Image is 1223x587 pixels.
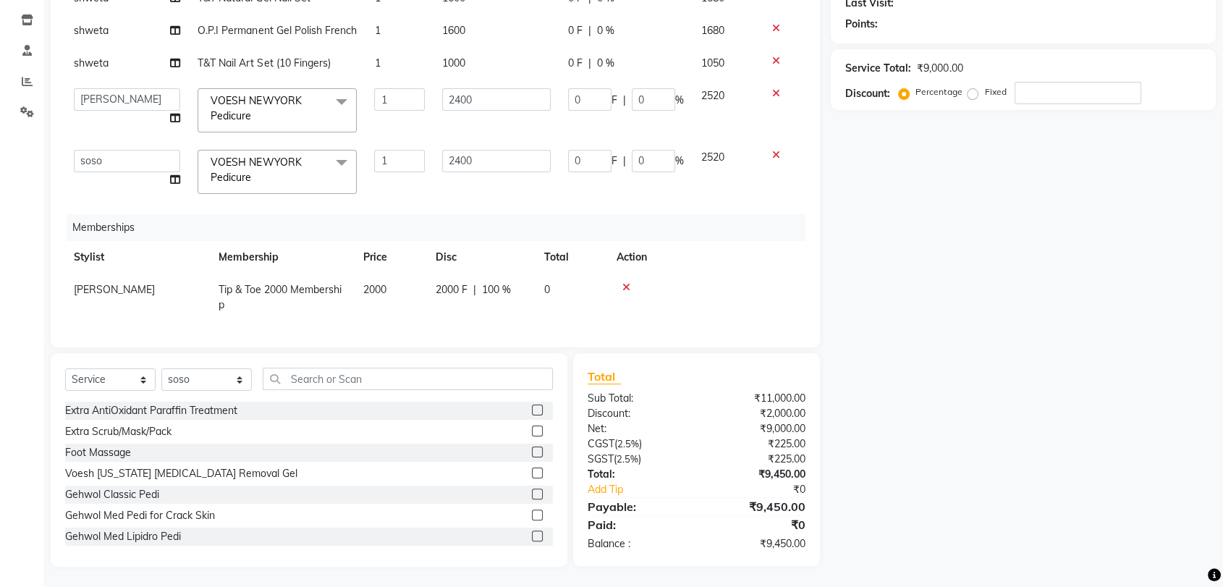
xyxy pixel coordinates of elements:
a: Add Tip [577,482,716,497]
span: 100 % [482,282,511,297]
span: F [611,93,617,108]
div: Gehwol Med Lipidro Pedi [65,529,181,544]
span: 2520 [701,151,724,164]
div: ₹9,450.00 [697,536,817,552]
input: Search or Scan [263,368,553,390]
th: Action [608,241,805,274]
div: Memberships [67,214,816,241]
div: Voesh [US_STATE] [MEDICAL_DATA] Removal Gel [65,466,297,481]
span: shweta [74,56,109,69]
span: | [588,56,591,71]
span: 0 % [597,23,614,38]
div: Gehwol Med Pedi for Crack Skin [65,508,215,523]
div: Points: [845,17,878,32]
span: | [623,93,626,108]
span: % [675,153,684,169]
div: ₹11,000.00 [697,391,817,406]
div: Discount: [577,406,697,421]
div: Extra AntiOxidant Paraffin Treatment [65,403,237,418]
div: Foot Massage [65,445,131,460]
div: Payable: [577,498,697,515]
label: Percentage [915,85,962,98]
div: Sub Total: [577,391,697,406]
div: ( ) [577,436,697,452]
span: 2.5% [617,453,638,465]
div: ₹9,450.00 [697,498,817,515]
div: ₹0 [716,482,816,497]
span: 2000 [363,283,386,296]
span: [PERSON_NAME] [74,283,155,296]
th: Stylist [65,241,210,274]
span: 0 % [597,56,614,71]
a: x [251,109,258,122]
span: CGST [588,437,614,450]
span: VOESH NEWYORK Pedicure [211,94,301,122]
span: | [473,282,476,297]
span: | [623,153,626,169]
span: 1680 [701,24,724,37]
div: ₹0 [697,516,817,533]
span: 2000 F [436,282,467,297]
div: Balance : [577,536,697,552]
div: Service Total: [845,61,911,76]
div: ₹2,000.00 [697,406,817,421]
div: ₹9,000.00 [697,421,817,436]
span: 2.5% [617,438,639,449]
span: 1000 [442,56,465,69]
div: Gehwol Classic Pedi [65,487,159,502]
th: Membership [210,241,355,274]
th: Price [355,241,427,274]
span: F [611,153,617,169]
a: x [251,171,258,184]
span: Tip & Toe 2000 Membership [219,283,342,311]
th: Disc [427,241,536,274]
span: 1 [374,56,380,69]
div: ₹225.00 [697,452,817,467]
div: Discount: [845,86,890,101]
span: 1 [374,24,380,37]
span: shweta [74,24,109,37]
label: Fixed [984,85,1006,98]
span: Total [588,369,621,384]
div: ( ) [577,452,697,467]
span: 0 F [568,23,583,38]
div: ₹225.00 [697,436,817,452]
span: | [588,23,591,38]
span: 0 F [568,56,583,71]
th: Total [536,241,608,274]
span: 2520 [701,89,724,102]
div: Total: [577,467,697,482]
span: 0 [544,283,550,296]
span: SGST [588,452,614,465]
div: ₹9,000.00 [917,61,962,76]
span: T&T Nail Art Set (10 Fingers) [198,56,330,69]
div: ₹9,450.00 [697,467,817,482]
span: 1050 [701,56,724,69]
span: O.P.I Permanent Gel Polish French [198,24,356,37]
span: 1600 [442,24,465,37]
div: Paid: [577,516,697,533]
span: VOESH NEWYORK Pedicure [211,156,301,184]
div: Net: [577,421,697,436]
span: % [675,93,684,108]
div: Extra Scrub/Mask/Pack [65,424,172,439]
